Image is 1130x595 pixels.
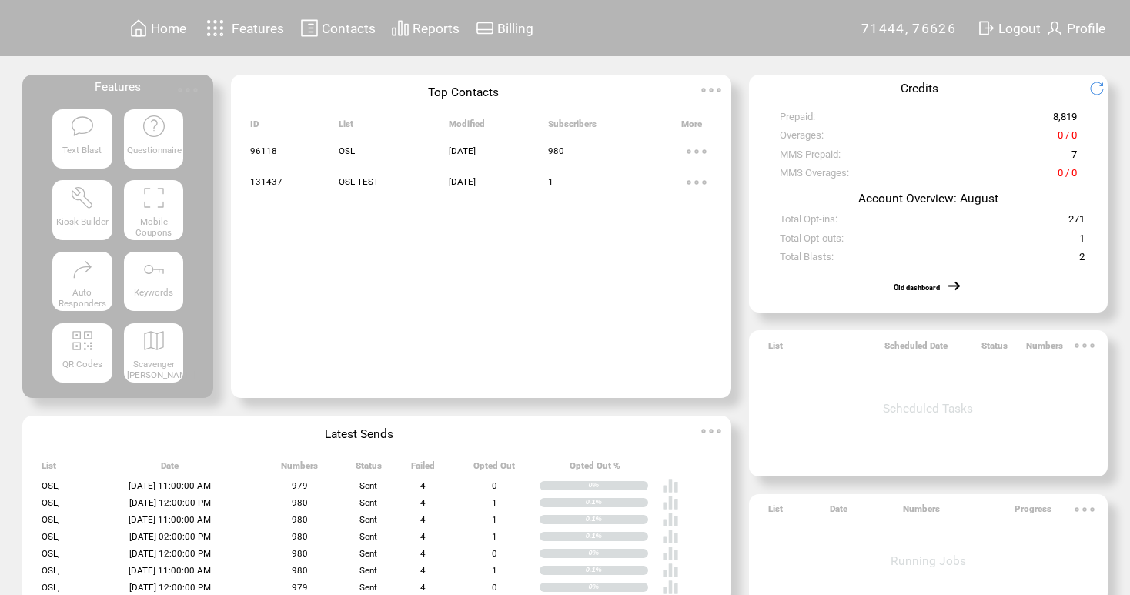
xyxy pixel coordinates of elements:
[492,565,497,576] span: 1
[548,119,597,135] span: Subscribers
[70,186,95,210] img: tool%201.svg
[420,531,426,542] span: 4
[42,565,59,576] span: OSL,
[473,16,536,40] a: Billing
[570,460,620,477] span: Opted Out %
[359,497,377,508] span: Sent
[127,16,189,40] a: Home
[52,109,112,169] a: Text Blast
[1079,232,1085,250] span: 1
[420,497,426,508] span: 4
[681,167,712,198] img: ellypsis.svg
[589,583,648,592] div: 0%
[199,13,286,43] a: Features
[883,402,973,416] span: Scheduled Tasks
[662,494,679,511] img: poll%20-%20white.svg
[359,548,377,559] span: Sent
[780,129,824,147] span: Overages:
[129,548,211,559] span: [DATE] 12:00:00 PM
[127,145,182,155] span: Questionnaire
[492,497,497,508] span: 1
[413,21,460,36] span: Reports
[62,145,102,155] span: Text Blast
[292,531,308,542] span: 980
[1058,129,1077,147] span: 0 / 0
[901,82,938,95] span: Credits
[1026,340,1063,357] span: Numbers
[768,503,783,520] span: List
[586,566,648,575] div: 0.1%
[129,18,148,38] img: home.svg
[1045,18,1064,38] img: profile.svg
[420,514,426,525] span: 4
[662,477,679,494] img: poll%20-%20white.svg
[428,85,499,99] span: Top Contacts
[662,545,679,562] img: poll%20-%20white.svg
[142,257,166,282] img: keywords.svg
[134,287,173,298] span: Keywords
[548,176,553,187] span: 1
[780,251,834,269] span: Total Blasts:
[780,213,837,231] span: Total Opt-ins:
[858,192,998,206] span: Account Overview: August
[42,480,59,491] span: OSL,
[1068,213,1085,231] span: 271
[589,549,648,558] div: 0%
[662,511,679,528] img: poll%20-%20white.svg
[129,497,211,508] span: [DATE] 12:00:00 PM
[292,497,308,508] span: 980
[903,503,940,520] span: Numbers
[56,216,109,227] span: Kiosk Builder
[161,460,179,477] span: Date
[359,565,377,576] span: Sent
[42,497,59,508] span: OSL,
[894,283,940,292] a: Old dashboard
[884,340,948,357] span: Scheduled Date
[420,565,426,576] span: 4
[476,18,494,38] img: creidtcard.svg
[975,16,1043,40] a: Logout
[292,514,308,525] span: 980
[981,340,1008,357] span: Status
[142,329,166,353] img: scavenger.svg
[1071,149,1077,166] span: 7
[391,18,410,38] img: chart.svg
[359,514,377,525] span: Sent
[1079,251,1085,269] span: 2
[129,565,211,576] span: [DATE] 11:00:00 AM
[1043,16,1108,40] a: Profile
[497,21,533,36] span: Billing
[998,21,1041,36] span: Logout
[339,176,379,187] span: OSL TEST
[127,359,195,380] span: Scavenger [PERSON_NAME]
[339,145,355,156] span: OSL
[339,119,353,135] span: List
[768,340,783,357] span: List
[780,149,841,166] span: MMS Prepaid:
[52,323,112,383] a: QR Codes
[492,531,497,542] span: 1
[411,460,435,477] span: Failed
[70,257,95,282] img: auto-responders.svg
[586,515,648,524] div: 0.1%
[292,480,308,491] span: 979
[389,16,462,40] a: Reports
[129,480,211,491] span: [DATE] 11:00:00 AM
[42,582,59,593] span: OSL,
[298,16,378,40] a: Contacts
[52,180,112,239] a: Kiosk Builder
[42,460,56,477] span: List
[696,75,727,105] img: ellypsis.svg
[420,480,426,491] span: 4
[780,111,815,129] span: Prepaid:
[449,145,476,156] span: [DATE]
[1089,81,1116,96] img: refresh.png
[292,565,308,576] span: 980
[492,548,497,559] span: 0
[356,460,382,477] span: Status
[124,180,183,239] a: Mobile Coupons
[473,460,515,477] span: Opted Out
[492,480,497,491] span: 0
[586,532,648,541] div: 0.1%
[281,460,318,477] span: Numbers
